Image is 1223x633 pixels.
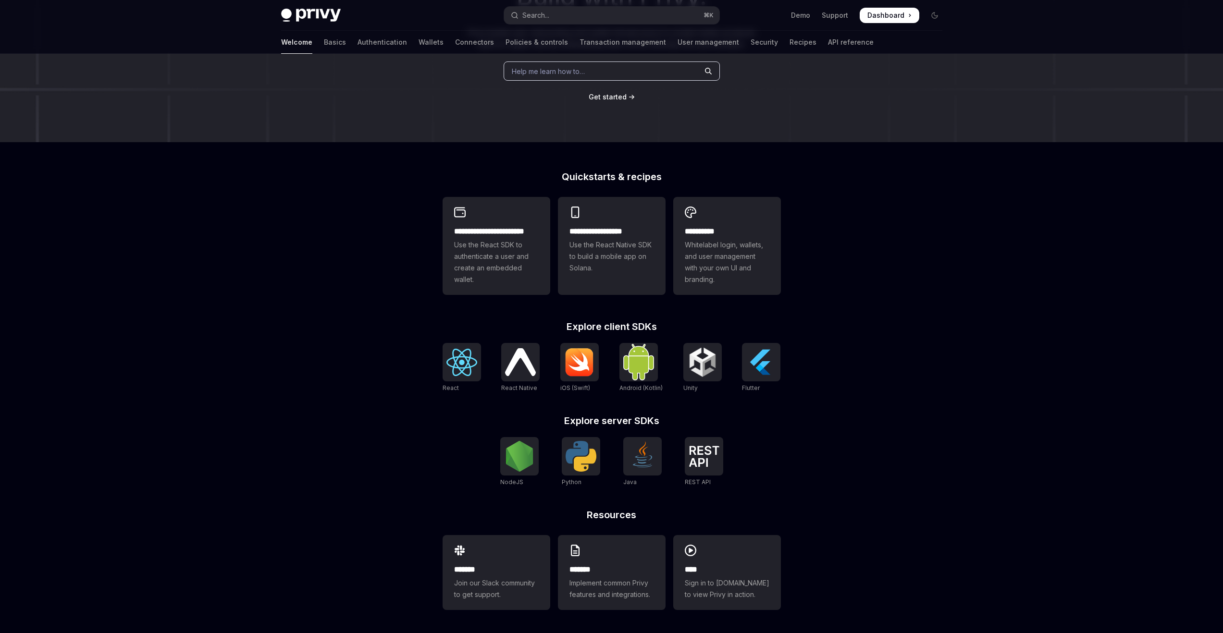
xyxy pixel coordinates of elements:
a: ReactReact [443,343,481,393]
img: REST API [689,446,719,467]
img: dark logo [281,9,341,22]
img: Flutter [746,347,777,377]
span: NodeJS [500,478,523,486]
a: Wallets [419,31,444,54]
h2: Resources [443,510,781,520]
span: Implement common Privy features and integrations. [569,577,654,600]
img: Android (Kotlin) [623,344,654,380]
a: Dashboard [860,8,919,23]
a: Authentication [358,31,407,54]
span: React Native [501,384,537,391]
img: React Native [505,348,536,376]
a: NodeJSNodeJS [500,437,539,487]
a: **** **Implement common Privy features and integrations. [558,535,666,610]
a: PythonPython [562,437,600,487]
a: Support [822,11,848,20]
a: API reference [828,31,874,54]
span: Help me learn how to… [512,66,585,76]
button: Open search [504,7,719,24]
a: UnityUnity [683,343,722,393]
span: Use the React Native SDK to build a mobile app on Solana. [569,239,654,274]
h2: Quickstarts & recipes [443,172,781,182]
a: Welcome [281,31,312,54]
a: Security [751,31,778,54]
span: Android (Kotlin) [619,384,663,391]
div: Search... [522,10,549,21]
a: User management [678,31,739,54]
span: Whitelabel login, wallets, and user management with your own UI and branding. [685,239,769,285]
a: **** *****Whitelabel login, wallets, and user management with your own UI and branding. [673,197,781,295]
span: Get started [589,93,627,101]
img: React [446,349,477,376]
a: Recipes [790,31,816,54]
span: Flutter [742,384,760,391]
button: Toggle dark mode [927,8,942,23]
a: ****Sign in to [DOMAIN_NAME] to view Privy in action. [673,535,781,610]
span: Sign in to [DOMAIN_NAME] to view Privy in action. [685,577,769,600]
a: FlutterFlutter [742,343,780,393]
a: Demo [791,11,810,20]
img: iOS (Swift) [564,348,595,377]
span: Java [623,478,637,486]
a: React NativeReact Native [501,343,540,393]
span: Use the React SDK to authenticate a user and create an embedded wallet. [454,239,539,285]
a: **** **Join our Slack community to get support. [443,535,550,610]
img: Python [566,441,596,472]
h2: Explore server SDKs [443,416,781,426]
span: ⌘ K [704,12,714,19]
a: **** **** **** ***Use the React Native SDK to build a mobile app on Solana. [558,197,666,295]
a: Android (Kotlin)Android (Kotlin) [619,343,663,393]
a: JavaJava [623,437,662,487]
a: Basics [324,31,346,54]
a: Transaction management [580,31,666,54]
a: Connectors [455,31,494,54]
span: Dashboard [867,11,904,20]
img: NodeJS [504,441,535,472]
span: Python [562,478,581,486]
img: Unity [687,347,718,377]
a: Policies & controls [506,31,568,54]
span: Unity [683,384,698,391]
span: REST API [685,478,711,486]
span: iOS (Swift) [560,384,590,391]
a: REST APIREST API [685,437,723,487]
a: iOS (Swift)iOS (Swift) [560,343,599,393]
span: Join our Slack community to get support. [454,577,539,600]
span: React [443,384,459,391]
h2: Explore client SDKs [443,322,781,331]
a: Get started [589,92,627,102]
img: Java [627,441,658,472]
